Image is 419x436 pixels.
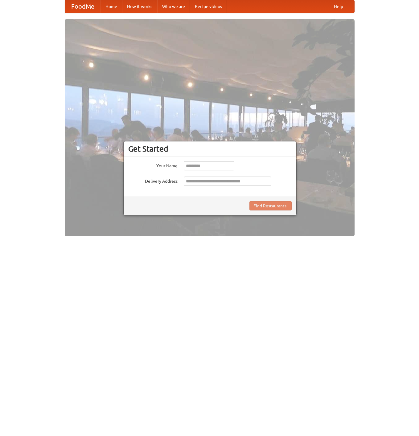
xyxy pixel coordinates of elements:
[101,0,122,13] a: Home
[157,0,190,13] a: Who we are
[65,0,101,13] a: FoodMe
[329,0,348,13] a: Help
[128,161,178,169] label: Your Name
[128,144,292,153] h3: Get Started
[190,0,227,13] a: Recipe videos
[122,0,157,13] a: How it works
[249,201,292,210] button: Find Restaurants!
[128,177,178,184] label: Delivery Address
